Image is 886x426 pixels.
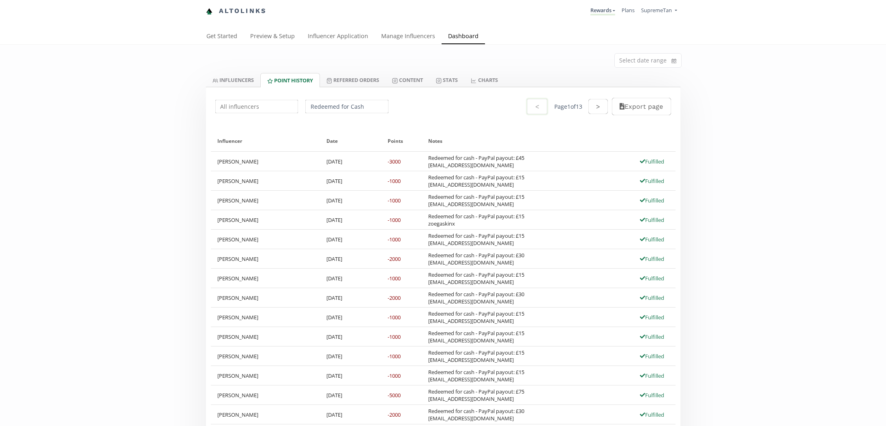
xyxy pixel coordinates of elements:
[214,99,300,114] input: All influencers
[211,269,320,288] div: [PERSON_NAME]
[428,310,524,325] div: Redeemed for cash - PayPal payout: £15 [EMAIL_ADDRESS][DOMAIN_NAME]
[635,158,669,165] div: Fulfilled
[635,275,669,282] div: Fulfilled
[388,216,401,224] div: -1000
[320,405,381,424] div: [DATE]
[388,392,401,399] div: -5000
[260,73,320,87] a: Point HISTORY
[428,174,524,188] div: Redeemed for cash - PayPal payout: £15 [EMAIL_ADDRESS][DOMAIN_NAME]
[428,407,524,422] div: Redeemed for cash - PayPal payout: £30 [EMAIL_ADDRESS][DOMAIN_NAME]
[211,210,320,229] div: [PERSON_NAME]
[211,288,320,307] div: [PERSON_NAME]
[622,6,635,14] a: Plans
[8,8,34,32] iframe: chat widget
[320,269,381,288] div: [DATE]
[211,230,320,249] div: [PERSON_NAME]
[671,57,676,65] svg: calendar
[388,353,401,360] div: -1000
[635,197,669,204] div: Fulfilled
[386,73,429,87] a: Content
[641,6,672,14] span: SupremeTan
[388,275,401,282] div: -1000
[320,191,381,210] div: [DATE]
[635,372,669,379] div: Fulfilled
[320,210,381,229] div: [DATE]
[635,177,669,185] div: Fulfilled
[428,193,524,208] div: Redeemed for cash - PayPal payout: £15 [EMAIL_ADDRESS][DOMAIN_NAME]
[554,103,582,111] div: Page 1 of 13
[388,372,401,379] div: -1000
[320,308,381,327] div: [DATE]
[464,73,504,87] a: CHARTS
[641,6,677,16] a: SupremeTan
[320,327,381,346] div: [DATE]
[635,392,669,399] div: Fulfilled
[211,366,320,385] div: [PERSON_NAME]
[388,314,401,321] div: -1000
[211,405,320,424] div: [PERSON_NAME]
[301,29,375,45] a: Influencer Application
[217,131,314,151] div: Influencer
[612,98,671,115] button: Export page
[388,236,401,243] div: -1000
[388,294,401,301] div: -2000
[428,349,524,364] div: Redeemed for cash - PayPal payout: £15 [EMAIL_ADDRESS][DOMAIN_NAME]
[635,236,669,243] div: Fulfilled
[320,385,381,404] div: [DATE]
[326,131,375,151] div: Date
[635,353,669,360] div: Fulfilled
[211,327,320,346] div: [PERSON_NAME]
[635,255,669,262] div: Fulfilled
[428,290,524,305] div: Redeemed for cash - PayPal payout: £30 [EMAIL_ADDRESS][DOMAIN_NAME]
[211,308,320,327] div: [PERSON_NAME]
[211,171,320,190] div: [PERSON_NAME]
[388,255,401,262] div: -2000
[428,154,524,169] div: Redeemed for cash - PayPal payout: £45 [EMAIL_ADDRESS][DOMAIN_NAME]
[590,6,615,15] a: Rewards
[635,314,669,321] div: Fulfilled
[428,232,524,247] div: Redeemed for cash - PayPal payout: £15 [EMAIL_ADDRESS][DOMAIN_NAME]
[428,213,524,227] div: Redeemed for cash - PayPal payout: £15 zoegaskinx
[429,73,464,87] a: Stats
[428,388,524,402] div: Redeemed for cash - PayPal payout: £75 [EMAIL_ADDRESS][DOMAIN_NAME]
[388,197,401,204] div: -1000
[635,294,669,301] div: Fulfilled
[206,73,260,87] a: INFLUENCERS
[635,216,669,224] div: Fulfilled
[320,249,381,268] div: [DATE]
[388,158,401,165] div: -3000
[320,288,381,307] div: [DATE]
[428,329,524,344] div: Redeemed for cash - PayPal payout: £15 [EMAIL_ADDRESS][DOMAIN_NAME]
[206,8,212,15] img: favicon-32x32.png
[320,366,381,385] div: [DATE]
[588,99,608,114] button: >
[211,346,320,366] div: [PERSON_NAME]
[388,131,415,151] div: Points
[375,29,442,45] a: Manage Influencers
[428,252,524,266] div: Redeemed for cash - PayPal payout: £30 [EMAIL_ADDRESS][DOMAIN_NAME]
[304,99,390,114] input: All types
[211,249,320,268] div: [PERSON_NAME]
[320,230,381,249] div: [DATE]
[388,177,401,185] div: -1000
[244,29,301,45] a: Preview & Setup
[428,271,524,286] div: Redeemed for cash - PayPal payout: £15 [EMAIL_ADDRESS][DOMAIN_NAME]
[200,29,244,45] a: Get Started
[388,411,401,418] div: -2000
[320,73,386,87] a: Referred Orders
[211,385,320,404] div: [PERSON_NAME]
[211,152,320,171] div: [PERSON_NAME]
[428,131,669,151] div: Notes
[428,368,524,383] div: Redeemed for cash - PayPal payout: £15 [EMAIL_ADDRESS][DOMAIN_NAME]
[442,29,485,45] a: Dashboard
[388,333,401,340] div: -1000
[526,98,548,115] button: <
[635,411,669,418] div: Fulfilled
[211,191,320,210] div: [PERSON_NAME]
[635,333,669,340] div: Fulfilled
[320,152,381,171] div: [DATE]
[320,346,381,366] div: [DATE]
[320,171,381,190] div: [DATE]
[206,4,267,18] a: Altolinks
